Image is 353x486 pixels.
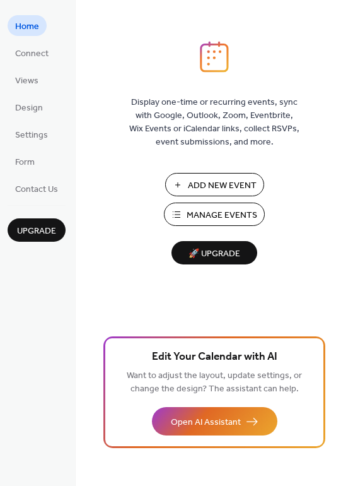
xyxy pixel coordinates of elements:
[15,20,39,33] span: Home
[171,241,257,264] button: 🚀 Upgrade
[8,69,46,90] a: Views
[15,102,43,115] span: Design
[8,15,47,36] a: Home
[200,41,229,73] img: logo_icon.svg
[127,367,302,398] span: Want to adjust the layout, update settings, or change the design? The assistant can help.
[8,124,55,145] a: Settings
[152,407,277,436] button: Open AI Assistant
[8,42,56,63] a: Connect
[187,209,257,222] span: Manage Events
[8,97,50,117] a: Design
[8,218,66,242] button: Upgrade
[15,129,48,142] span: Settings
[179,246,250,263] span: 🚀 Upgrade
[15,47,49,61] span: Connect
[15,183,58,196] span: Contact Us
[15,156,35,169] span: Form
[152,348,277,366] span: Edit Your Calendar with AI
[165,173,264,196] button: Add New Event
[129,96,299,149] span: Display one-time or recurring events, sync with Google, Outlook, Zoom, Eventbrite, Wix Events or ...
[164,203,265,226] button: Manage Events
[188,179,257,193] span: Add New Event
[17,225,56,238] span: Upgrade
[8,178,66,199] a: Contact Us
[8,151,42,172] a: Form
[15,74,38,88] span: Views
[171,416,241,429] span: Open AI Assistant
